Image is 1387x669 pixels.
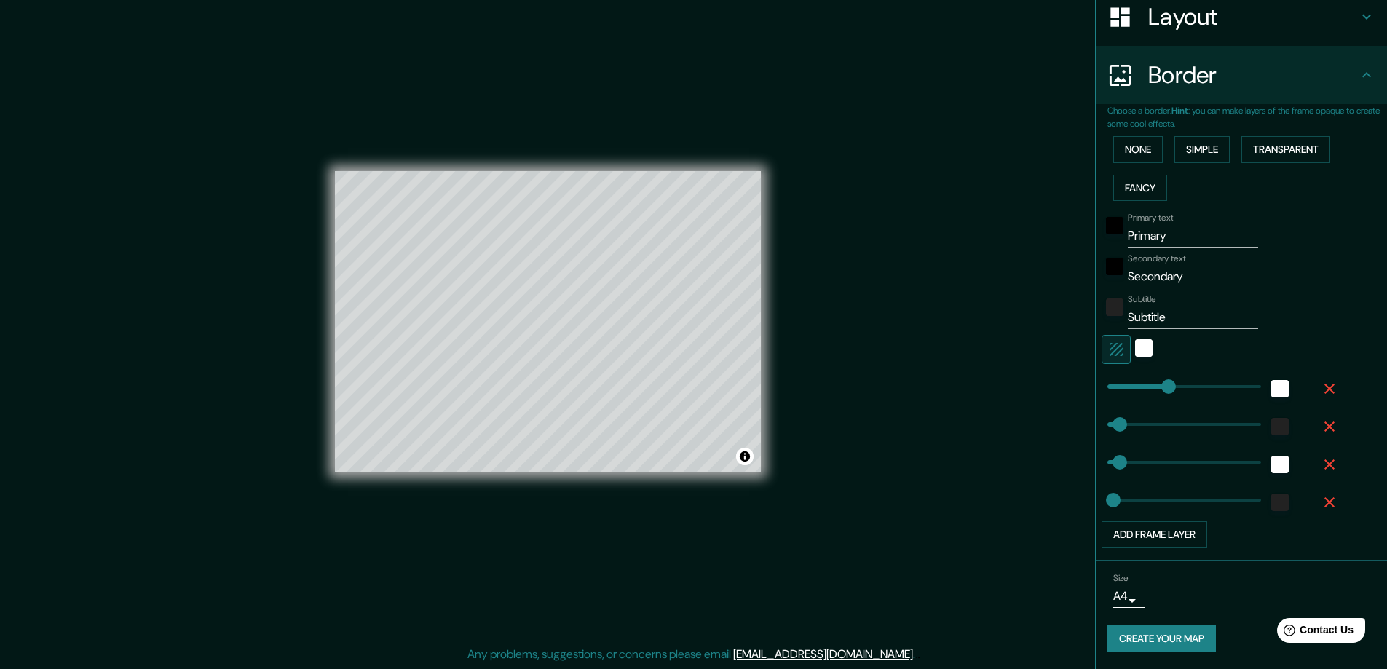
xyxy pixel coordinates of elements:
[1135,339,1153,357] button: white
[1257,612,1371,653] iframe: Help widget launcher
[1271,418,1289,435] button: color-222222
[467,646,915,663] p: Any problems, suggestions, or concerns please email .
[1106,298,1123,316] button: color-222222
[1107,625,1216,652] button: Create your map
[1107,104,1387,130] p: Choose a border. : you can make layers of the frame opaque to create some cool effects.
[1128,253,1186,265] label: Secondary text
[1174,136,1230,163] button: Simple
[917,646,920,663] div: .
[1113,136,1163,163] button: None
[1102,521,1207,548] button: Add frame layer
[733,646,913,662] a: [EMAIL_ADDRESS][DOMAIN_NAME]
[1148,2,1358,31] h4: Layout
[1241,136,1330,163] button: Transparent
[1271,456,1289,473] button: white
[915,646,917,663] div: .
[1148,60,1358,90] h4: Border
[1113,571,1129,584] label: Size
[1271,494,1289,511] button: color-222222
[1113,585,1145,608] div: A4
[1106,217,1123,234] button: black
[1096,46,1387,104] div: Border
[1128,293,1156,306] label: Subtitle
[1113,175,1167,202] button: Fancy
[1106,258,1123,275] button: black
[1128,212,1173,224] label: Primary text
[1271,380,1289,397] button: white
[736,448,754,465] button: Toggle attribution
[1171,105,1188,116] b: Hint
